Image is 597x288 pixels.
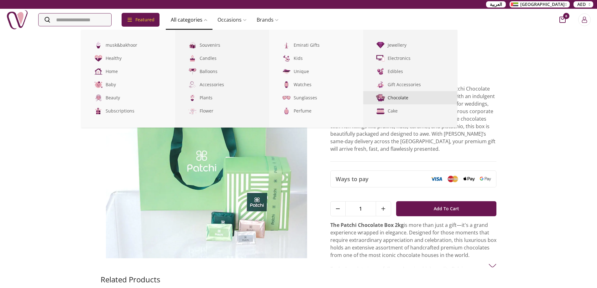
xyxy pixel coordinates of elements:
button: AED [573,1,593,8]
img: Flower [188,106,197,116]
a: UniqueUnique [269,65,363,78]
img: Apple Pay [463,177,475,181]
img: Plants [188,93,197,102]
img: Unique [282,67,291,76]
a: PerfumePerfume [269,104,363,118]
img: Visa [431,177,442,181]
img: Healthy [94,54,103,63]
span: AED [577,1,586,8]
img: Balloons [188,67,197,76]
a: WatchesWatches [269,78,363,91]
a: HealthyHealthy [81,52,175,65]
img: Mastercard [447,175,458,182]
a: Brands [252,13,284,26]
img: Souvenirs [188,40,197,50]
a: CakeCake [363,104,457,118]
img: Cake [376,106,385,116]
a: Gift AccessoriesGift Accessories [363,78,457,91]
img: musk&bakhoor [94,40,103,50]
img: Perfume [282,106,291,116]
a: BalloonsBalloons [175,65,269,78]
span: العربية [490,1,502,8]
img: Sunglasses [282,93,291,102]
a: AccessoriesAccessories [175,78,269,91]
img: Subscriptions [94,106,103,116]
p: is more than just a gift—it's a grand experience wrapped in elegance. Designed for those moments ... [330,221,497,259]
button: [GEOGRAPHIC_DATA] [510,1,570,8]
span: 1 [346,202,376,216]
a: ChocolateChocolate [363,91,457,104]
a: CandlesCandles [175,52,269,65]
img: Edibles [376,67,385,76]
img: Arabic_dztd3n.png [511,3,518,6]
button: Add To Cart [396,201,497,216]
img: Baby [94,80,103,89]
img: Jewellery [376,40,385,50]
a: SouvenirsSouvenirs [175,39,269,52]
img: Emirati Gifts [282,40,291,50]
img: Candles [188,54,197,63]
a: BabyBaby [81,78,175,91]
img: Nigwa-uae-gifts [6,9,28,31]
button: Login [578,13,591,26]
a: BeautyBeauty [81,91,175,104]
a: SunglassesSunglasses [269,91,363,104]
span: Add To Cart [434,203,459,214]
span: 0 [563,13,569,19]
img: Chocolate [375,93,386,103]
img: Patchi Chocolate Box 2 Kg Gift for her Birthday gift chocolate gift [101,57,313,258]
input: Search [39,13,111,26]
img: Google Pay [480,177,491,181]
span: [GEOGRAPHIC_DATA] [520,1,565,8]
img: Gift Accessories [376,80,385,89]
button: cart-button [559,17,566,23]
img: arrow [489,262,496,270]
a: HomeHome [81,65,175,78]
img: Kids [282,54,291,63]
a: KidsKids [269,52,363,65]
a: JewelleryJewellery [363,39,457,52]
a: SubscriptionsSubscriptions [81,104,175,118]
div: Featured [122,13,160,27]
a: Emirati GiftsEmirati Gifts [269,39,363,52]
a: ElectronicsElectronics [363,52,457,65]
img: Beauty [94,93,103,102]
h2: Related Products [101,275,160,285]
a: FlowerFlower [175,104,269,118]
a: All categories [166,13,212,26]
span: Ways to pay [336,175,369,183]
strong: The Patchi Chocolate Box 2kg [330,222,404,228]
a: musk&bakhoormusk&bakhoor [81,39,175,52]
a: Occasions [212,13,252,26]
a: EdiblesEdibles [363,65,457,78]
img: Watches [282,80,291,89]
img: Accessories [188,80,197,89]
a: PlantsPlants [175,91,269,104]
img: Electronics [376,54,385,63]
img: Home [94,67,103,76]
